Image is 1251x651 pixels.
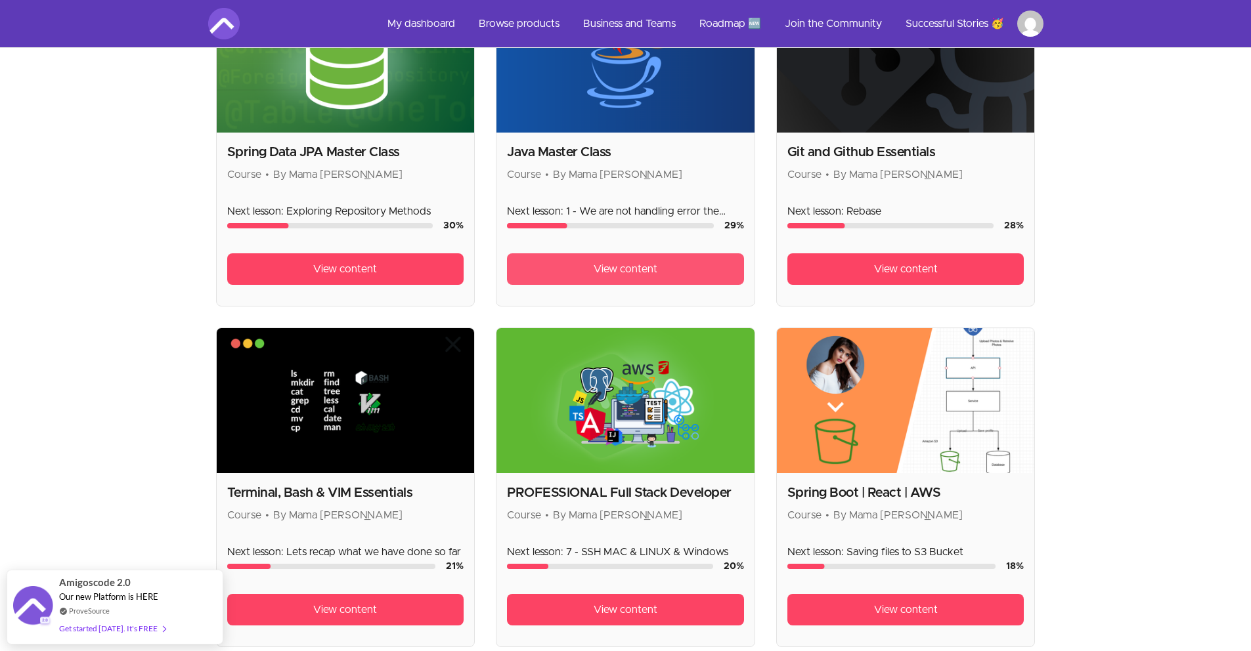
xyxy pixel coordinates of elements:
[227,143,464,161] h2: Spring Data JPA Master Class
[507,253,744,285] a: View content
[443,221,464,230] span: 30 %
[227,594,464,625] a: View content
[874,602,938,618] span: View content
[313,261,377,277] span: View content
[265,169,269,180] span: •
[69,605,110,616] a: ProveSource
[273,510,403,520] span: By Mama [PERSON_NAME]
[689,8,772,39] a: Roadmap 🆕
[313,602,377,618] span: View content
[553,510,682,520] span: By Mama [PERSON_NAME]
[874,261,938,277] span: View content
[787,510,822,520] span: Course
[273,169,403,180] span: By Mama [PERSON_NAME]
[1004,221,1024,230] span: 28 %
[787,253,1024,285] a: View content
[208,8,240,39] img: Amigoscode logo
[507,544,744,560] p: Next lesson: 7 - SSH MAC & LINUX & Windows
[59,591,158,602] span: Our new Platform is HERE
[13,586,53,629] img: provesource social proof notification image
[825,169,829,180] span: •
[227,564,436,569] div: Course progress
[787,544,1024,560] p: Next lesson: Saving files to S3 Bucket
[507,594,744,625] a: View content
[787,169,822,180] span: Course
[573,8,686,39] a: Business and Teams
[377,8,466,39] a: My dashboard
[468,8,570,39] a: Browse products
[724,221,744,230] span: 29 %
[507,510,541,520] span: Course
[507,143,744,161] h2: Java Master Class
[59,575,131,590] span: Amigoscode 2.0
[545,169,549,180] span: •
[507,484,744,502] h2: PROFESSIONAL Full Stack Developer
[507,169,541,180] span: Course
[59,621,165,636] div: Get started [DATE]. It's FREE
[594,261,657,277] span: View content
[724,562,744,571] span: 20 %
[227,510,261,520] span: Course
[227,253,464,285] a: View content
[787,203,1024,219] p: Next lesson: Rebase
[594,602,657,618] span: View content
[787,143,1024,161] h2: Git and Github Essentials
[777,328,1035,473] img: Product image for Spring Boot | React | AWS
[774,8,892,39] a: Join the Community
[1017,10,1043,37] img: Profile image for Ankita Srivastava
[787,564,996,569] div: Course progress
[496,328,755,473] img: Product image for PROFESSIONAL Full Stack Developer
[545,510,549,520] span: •
[265,510,269,520] span: •
[377,8,1043,39] nav: Main
[553,169,682,180] span: By Mama [PERSON_NAME]
[446,562,464,571] span: 21 %
[217,328,475,473] img: Product image for Terminal, Bash & VIM Essentials
[833,510,963,520] span: By Mama [PERSON_NAME]
[507,223,714,228] div: Course progress
[227,169,261,180] span: Course
[227,223,433,228] div: Course progress
[833,169,963,180] span: By Mama [PERSON_NAME]
[787,223,994,228] div: Course progress
[507,564,713,569] div: Course progress
[227,544,464,560] p: Next lesson: Lets recap what we have done so far
[507,203,744,219] p: Next lesson: 1 - We are not handling error the right way
[895,8,1015,39] a: Successful Stories 🥳
[1006,562,1024,571] span: 18 %
[825,510,829,520] span: •
[787,484,1024,502] h2: Spring Boot | React | AWS
[227,484,464,502] h2: Terminal, Bash & VIM Essentials
[787,594,1024,625] a: View content
[227,203,464,219] p: Next lesson: Exploring Repository Methods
